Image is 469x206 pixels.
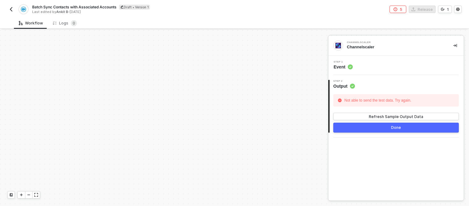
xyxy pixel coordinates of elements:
[369,114,423,119] div: Refresh Sample Output Data
[328,61,464,70] div: Step 1Event
[438,6,452,13] button: 1
[71,20,77,26] sup: 0
[32,10,234,14] div: Last edited by - [DATE]
[19,21,43,26] div: Workflow
[409,6,436,13] button: Release
[453,44,457,47] span: icon-collapse-right
[333,80,355,82] span: Step 2
[53,20,77,26] div: Logs
[34,193,38,197] span: icon-expand
[120,5,124,9] span: icon-edit
[333,123,459,133] button: Done
[333,83,355,89] span: Output
[394,7,397,11] span: icon-error-page
[343,96,413,105] div: Not able to send the test data. Try again.
[347,41,440,44] div: Channelscaler
[335,43,341,48] img: integration-icon
[400,7,402,12] div: 5
[21,7,26,12] img: integration-icon
[328,80,464,133] div: Step 2Output Not able to send the test data. Try again.Refresh Sample Output DataDone
[447,7,449,12] div: 1
[19,193,23,197] span: icon-play
[334,64,353,70] span: Event
[456,7,460,11] span: icon-settings
[338,99,342,102] span: minus-circle
[27,193,31,197] span: icon-minus
[441,7,445,11] span: icon-versioning
[391,125,401,130] div: Done
[347,44,443,50] div: Channelscaler
[333,113,459,120] button: Refresh Sample Output Data
[9,7,14,12] img: back
[32,4,117,10] span: Batch Sync Contacts with Associated Accounts
[7,6,15,13] button: back
[390,6,406,13] button: 5
[334,61,353,63] span: Step 1
[56,10,68,14] span: Ankit B
[119,5,150,10] div: Draft • Version 1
